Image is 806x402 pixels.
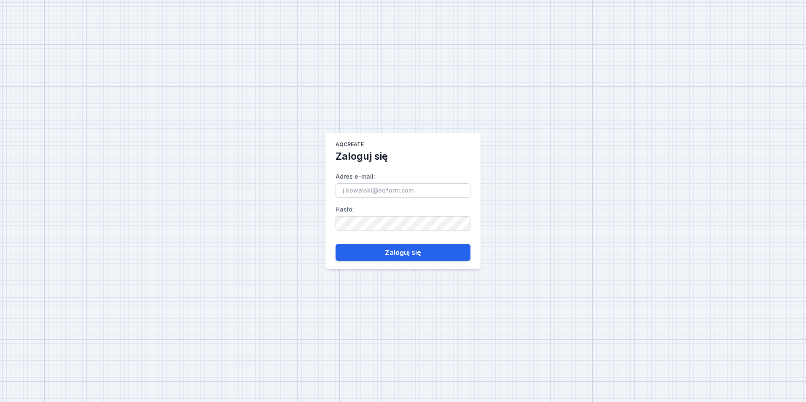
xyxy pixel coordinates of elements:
label: Hasło : [336,203,470,230]
input: Adres e-mail: [336,183,470,198]
h1: AQcreate [336,141,364,150]
h2: Zaloguj się [336,150,388,163]
button: Zaloguj się [336,244,470,261]
input: Hasło: [336,216,470,230]
label: Adres e-mail : [336,170,470,198]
